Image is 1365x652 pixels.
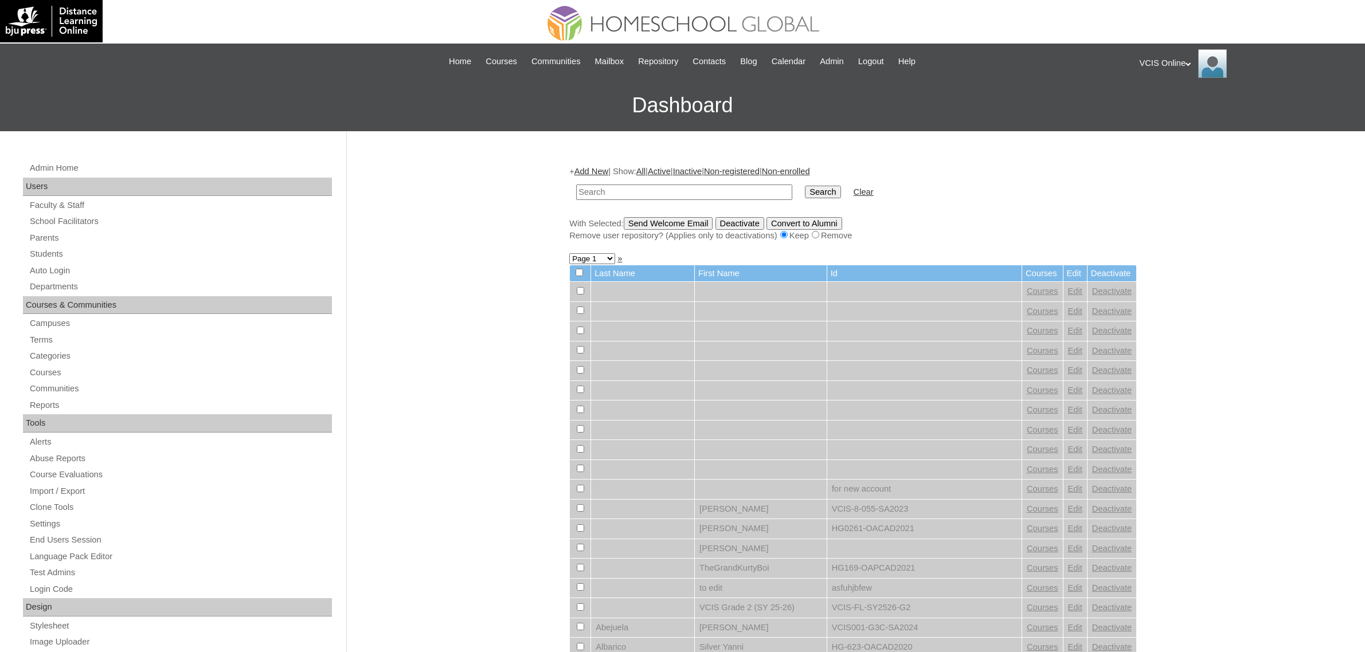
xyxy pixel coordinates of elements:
input: Search [576,184,792,200]
td: to edit [695,579,827,598]
td: First Name [695,265,827,282]
a: Edit [1068,307,1082,316]
span: Repository [638,55,678,68]
span: Courses [486,55,517,68]
a: Terms [29,333,332,347]
input: Deactivate [715,217,764,230]
a: Communities [526,55,586,68]
a: Courses [1027,425,1058,434]
td: Edit [1063,265,1087,282]
span: Help [898,55,916,68]
a: Inactive [673,167,702,176]
a: Faculty & Staff [29,198,332,213]
a: Edit [1068,346,1082,355]
a: Abuse Reports [29,451,332,466]
a: Courses [1027,484,1058,493]
a: Courses [1027,504,1058,513]
a: Deactivate [1092,563,1132,572]
span: Calendar [772,55,805,68]
td: TheGrandKurtyBoi [695,559,827,578]
a: Courses [1027,346,1058,355]
a: Import / Export [29,484,332,498]
span: Home [449,55,471,68]
td: [PERSON_NAME] [695,519,827,539]
a: Deactivate [1092,484,1132,493]
a: Calendar [766,55,811,68]
a: Courses [1027,642,1058,651]
td: for new account [827,480,1022,499]
a: Deactivate [1092,346,1132,355]
a: Edit [1068,445,1082,454]
a: Deactivate [1092,544,1132,553]
td: Last Name [591,265,694,282]
td: VCIS Grade 2 (SY 25-26) [695,598,827,618]
a: Courses [29,366,332,380]
a: Courses [1027,445,1058,454]
a: Deactivate [1092,405,1132,414]
a: Edit [1068,386,1082,395]
a: Deactivate [1092,465,1132,474]
a: Courses [1027,326,1058,335]
div: VCIS Online [1140,49,1354,78]
td: HG169-OAPCAD2021 [827,559,1022,578]
a: Admin Home [29,161,332,175]
a: Parents [29,231,332,245]
span: Mailbox [595,55,624,68]
a: Edit [1068,583,1082,592]
h3: Dashboard [6,80,1359,131]
a: Auto Login [29,264,332,278]
a: Deactivate [1092,425,1132,434]
span: Blog [740,55,757,68]
div: Design [23,598,332,616]
a: Campuses [29,316,332,331]
a: Departments [29,280,332,294]
a: Courses [1027,465,1058,474]
a: Courses [1027,307,1058,316]
div: Remove user repository? (Applies only to deactivations) Keep Remove [569,230,1137,242]
a: Deactivate [1092,603,1132,612]
a: Mailbox [589,55,630,68]
a: Settings [29,517,332,531]
a: Edit [1068,563,1082,572]
a: Edit [1068,524,1082,533]
a: Stylesheet [29,619,332,633]
td: [PERSON_NAME] [695,500,827,519]
a: Students [29,247,332,261]
a: Deactivate [1092,623,1132,632]
td: VCIS-8-055-SA2023 [827,500,1022,519]
span: Communities [531,55,581,68]
div: Users [23,178,332,196]
a: End Users Session [29,533,332,547]
td: VCIS001-G3C-SA2024 [827,618,1022,638]
a: Edit [1068,504,1082,513]
a: Courses [1027,623,1058,632]
a: Clone Tools [29,500,332,514]
a: Course Evaluations [29,468,332,482]
a: Deactivate [1092,642,1132,651]
a: Edit [1068,623,1082,632]
a: Alerts [29,435,332,449]
a: Deactivate [1092,326,1132,335]
a: Clear [854,187,874,197]
a: Courses [1027,603,1058,612]
td: VCIS-FL-SY2526-G2 [827,598,1022,618]
a: Deactivate [1092,366,1132,375]
td: Abejuela [591,618,694,638]
td: Courses [1022,265,1063,282]
a: Courses [1027,405,1058,414]
a: Admin [814,55,850,68]
a: Courses [1027,544,1058,553]
a: Deactivate [1092,386,1132,395]
a: Deactivate [1092,583,1132,592]
a: » [617,254,622,263]
span: Contacts [693,55,726,68]
a: Language Pack Editor [29,549,332,564]
a: Edit [1068,465,1082,474]
a: Deactivate [1092,445,1132,454]
a: Non-enrolled [762,167,810,176]
a: Deactivate [1092,307,1132,316]
input: Convert to Alumni [766,217,842,230]
td: Id [827,265,1022,282]
a: Edit [1068,544,1082,553]
a: Courses [1027,366,1058,375]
